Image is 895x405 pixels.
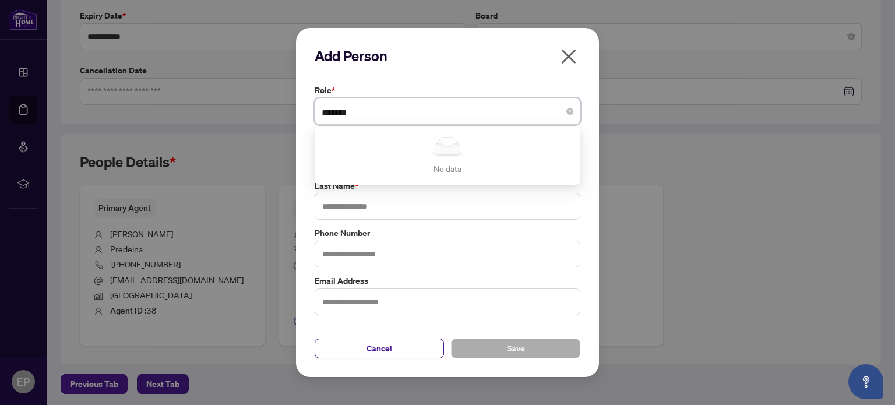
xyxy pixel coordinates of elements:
[566,108,573,115] span: close-circle
[315,339,444,358] button: Cancel
[367,339,392,358] span: Cancel
[315,47,580,65] h2: Add Person
[315,179,580,192] label: Last Name
[451,339,580,358] button: Save
[559,47,578,66] span: close
[315,84,580,97] label: Role
[848,364,883,399] button: Open asap
[315,227,580,240] label: Phone Number
[329,162,566,175] div: No data
[315,274,580,287] label: Email Address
